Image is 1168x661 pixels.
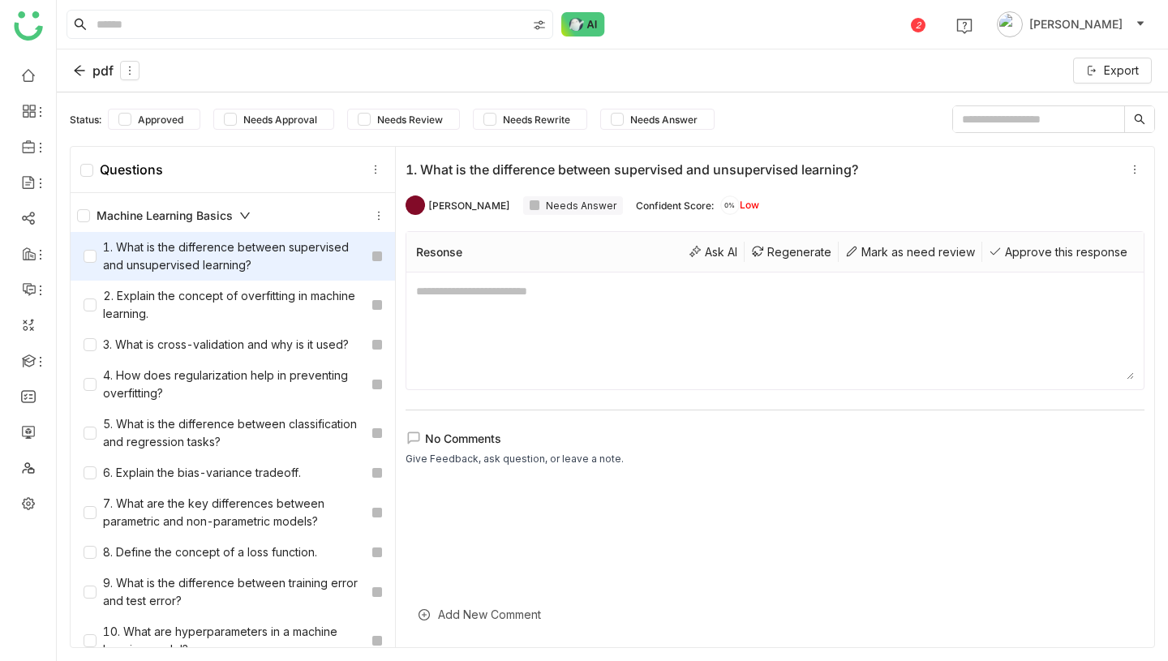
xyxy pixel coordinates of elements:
[839,242,982,262] div: Mark as need review
[84,495,366,530] div: 7. What are the key differences between parametric and non-parametric models?
[84,336,349,354] div: 3. What is cross-validation and why is it used?
[1029,15,1123,33] span: [PERSON_NAME]
[406,451,624,467] div: Give Feedback, ask question, or leave a note.
[84,623,366,659] div: 10. What are hyperparameters in a machine learning model?
[84,574,366,610] div: 9. What is the difference between training error and test error?
[80,161,163,178] div: Questions
[71,200,395,232] div: Machine Learning Basics
[237,114,324,126] span: Needs Approval
[428,200,510,212] div: [PERSON_NAME]
[131,114,190,126] span: Approved
[406,161,1119,178] div: 1. What is the difference between supervised and unsupervised learning?
[745,242,839,262] div: Regenerate
[84,415,366,451] div: 5. What is the difference between classification and regression tasks?
[720,195,759,215] div: Low
[720,202,740,208] span: 0%
[70,114,101,126] div: Status:
[533,19,546,32] img: search-type.svg
[84,464,301,482] div: 6. Explain the bias-variance tradeoff.
[997,11,1023,37] img: avatar
[84,543,317,561] div: 8. Define the concept of a loss function.
[406,195,425,215] img: 614311cd187b40350527aed2
[994,11,1149,37] button: [PERSON_NAME]
[84,367,366,402] div: 4. How does regularization help in preventing overfitting?
[406,430,422,446] img: lms-comment.svg
[371,114,449,126] span: Needs Review
[561,12,605,36] img: ask-buddy-normal.svg
[1104,62,1139,79] span: Export
[416,245,462,259] div: Resonse
[77,207,251,225] div: Machine Learning Basics
[84,238,366,274] div: 1. What is the difference between supervised and unsupervised learning?
[84,287,366,323] div: 2. Explain the concept of overfitting in machine learning.
[624,114,704,126] span: Needs Answer
[14,11,43,41] img: logo
[682,242,745,262] div: Ask AI
[425,431,501,445] span: No Comments
[1073,58,1152,84] button: Export
[636,200,714,212] div: Confident Score:
[911,18,925,32] div: 2
[73,61,140,80] div: pdf
[406,594,1144,634] div: Add New Comment
[956,18,973,34] img: help.svg
[982,242,1134,262] div: Approve this response
[496,114,577,126] span: Needs Rewrite
[523,196,623,215] div: Needs Answer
